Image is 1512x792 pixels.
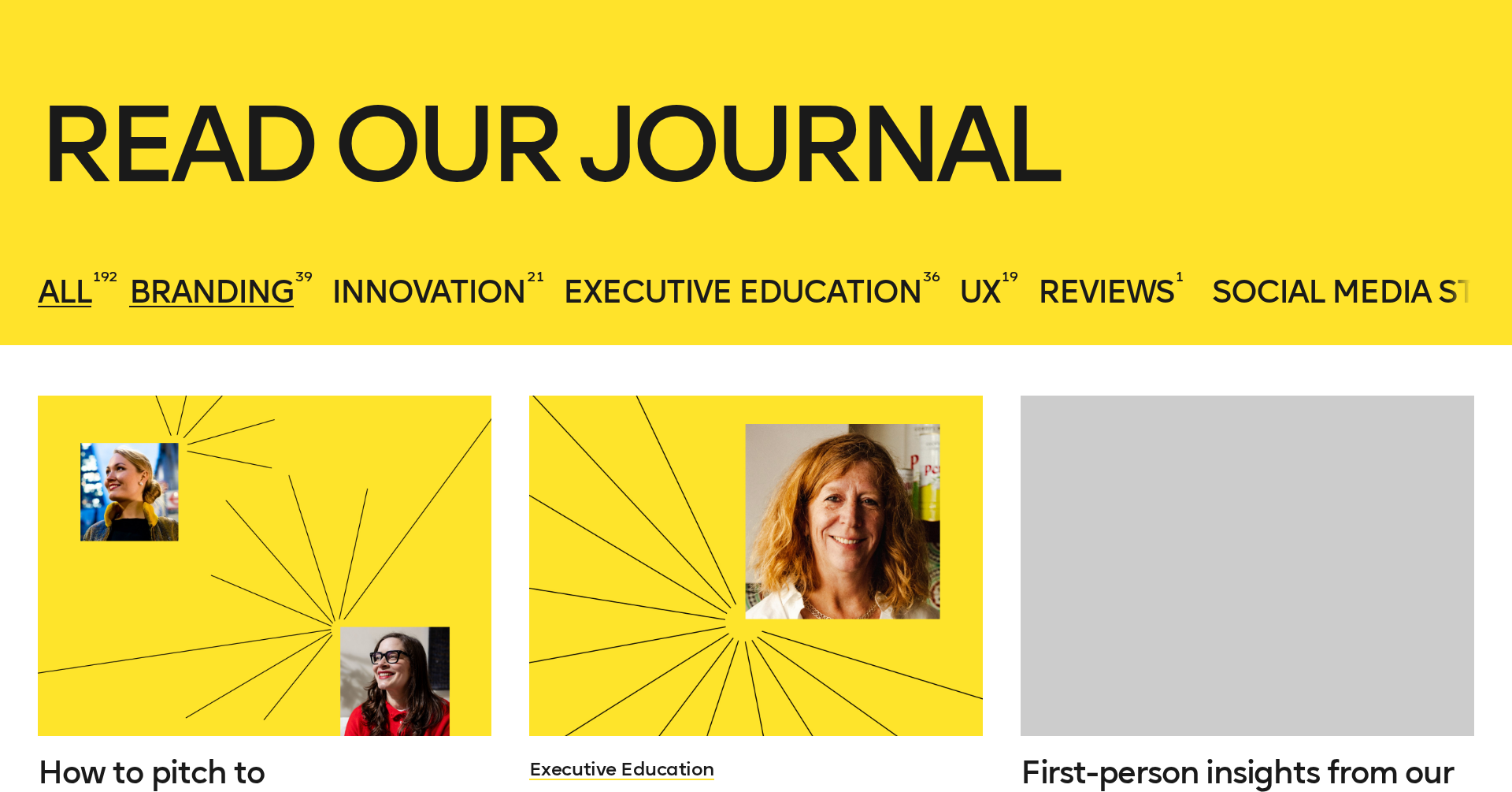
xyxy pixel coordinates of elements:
sup: 1 [1176,267,1184,286]
span: UX [959,273,1000,310]
span: All [38,273,91,310]
sup: 192 [93,267,118,286]
h1: Read our journal [38,93,1474,197]
sup: 21 [527,267,543,286]
span: Reviews [1038,273,1174,310]
sup: 19 [1002,267,1017,286]
a: Executive Education [529,757,714,780]
span: Branding [129,273,294,310]
span: Executive Education [563,273,921,310]
span: Innovation [332,273,525,310]
sup: 36 [923,267,939,286]
sup: 39 [295,267,312,286]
